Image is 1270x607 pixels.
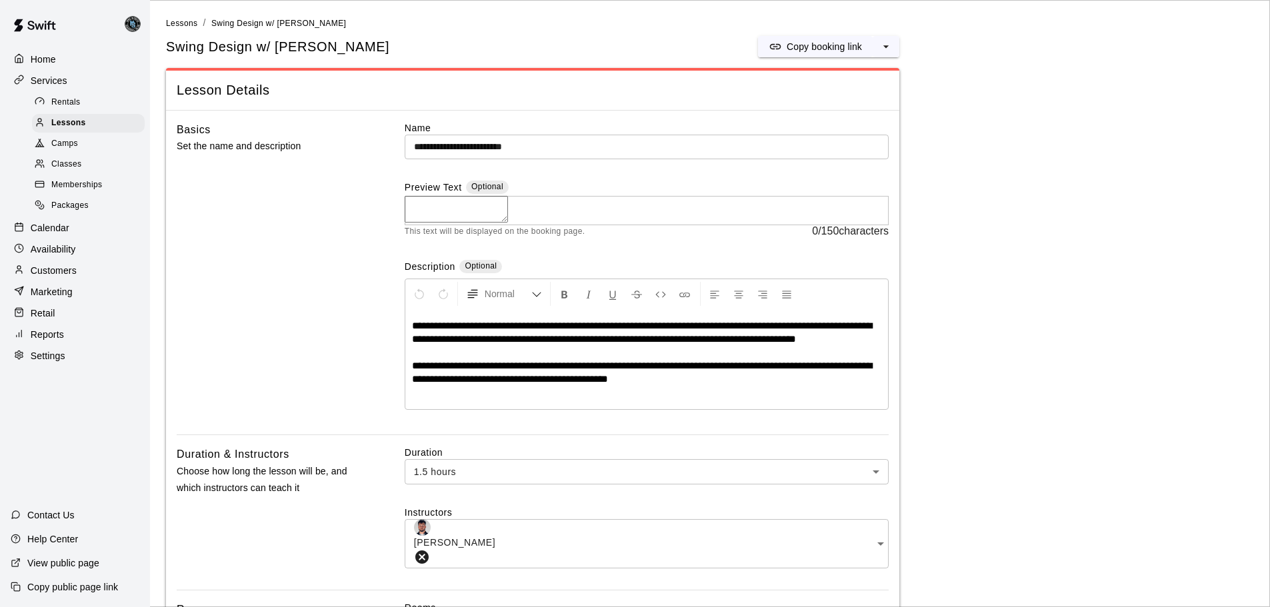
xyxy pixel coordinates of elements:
[31,221,69,235] p: Calendar
[871,534,890,553] button: Open
[27,532,78,546] p: Help Center
[32,196,150,217] a: Packages
[32,114,145,133] div: Lessons
[471,182,503,191] span: Optional
[31,285,73,299] p: Marketing
[11,303,139,323] a: Retail
[673,282,696,306] button: Insert Link
[31,349,65,362] p: Settings
[601,282,624,306] button: Format Underline
[166,16,1254,31] nav: breadcrumb
[11,239,139,259] a: Availability
[32,175,150,196] a: Memberships
[32,176,145,195] div: Memberships
[775,282,798,306] button: Justify Align
[203,16,206,30] li: /
[27,556,99,570] p: View public page
[577,282,600,306] button: Format Italics
[51,199,89,213] span: Packages
[485,287,531,301] span: Normal
[27,508,75,522] p: Contact Us
[758,36,873,57] button: Copy booking link
[166,17,198,28] a: Lessons
[11,71,139,91] a: Services
[32,135,145,153] div: Camps
[11,49,139,69] a: Home
[405,260,455,275] label: Description
[177,463,362,496] p: Choose how long the lesson will be, and which instructors can teach it
[11,324,139,344] a: Reports
[553,282,576,306] button: Format Bold
[408,282,431,306] button: Undo
[32,93,145,112] div: Rentals
[11,261,139,281] a: Customers
[31,74,67,87] p: Services
[32,134,150,155] a: Camps
[31,328,64,341] p: Reports
[414,537,495,548] span: [PERSON_NAME]
[166,19,198,28] span: Lessons
[649,282,672,306] button: Insert Code
[414,519,495,568] div: Jake Owens[PERSON_NAME]
[177,446,289,463] h6: Duration & Instructors
[11,218,139,238] a: Calendar
[32,113,150,133] a: Lessons
[51,117,86,130] span: Lessons
[812,225,889,239] span: 0 / 150 characters
[727,282,750,306] button: Center Align
[177,121,211,139] h6: Basics
[405,121,889,135] label: Name
[405,446,889,459] label: Duration
[405,506,889,519] label: Instructors
[31,306,55,320] p: Retail
[461,282,547,306] button: Formatting Options
[27,580,118,594] p: Copy public page link
[414,519,431,536] img: Jake Owens
[432,282,455,306] button: Redo
[465,261,497,271] span: Optional
[51,179,102,192] span: Memberships
[31,53,56,66] p: Home
[122,11,150,37] div: Danny Lake
[32,155,145,174] div: Classes
[31,264,77,277] p: Customers
[405,181,462,196] label: Preview Text
[625,282,648,306] button: Format Strikethrough
[32,92,150,113] a: Rentals
[32,155,150,175] a: Classes
[758,36,899,57] div: split button
[32,197,145,215] div: Packages
[11,282,139,302] a: Marketing
[211,19,346,28] span: Swing Design w/ [PERSON_NAME]
[51,96,81,109] span: Rentals
[11,346,139,366] a: Settings
[405,459,889,484] div: 1.5 hours
[177,81,889,99] span: Lesson Details
[31,243,76,256] p: Availability
[177,138,362,155] p: Set the name and description
[703,282,726,306] button: Left Align
[125,16,141,32] img: Danny Lake
[166,38,389,56] h5: Swing Design w/ [PERSON_NAME]
[787,40,862,53] p: Copy booking link
[51,158,81,171] span: Classes
[405,225,585,239] span: This text will be displayed on the booking page.
[751,282,774,306] button: Right Align
[873,36,899,57] button: select merge strategy
[51,137,78,151] span: Camps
